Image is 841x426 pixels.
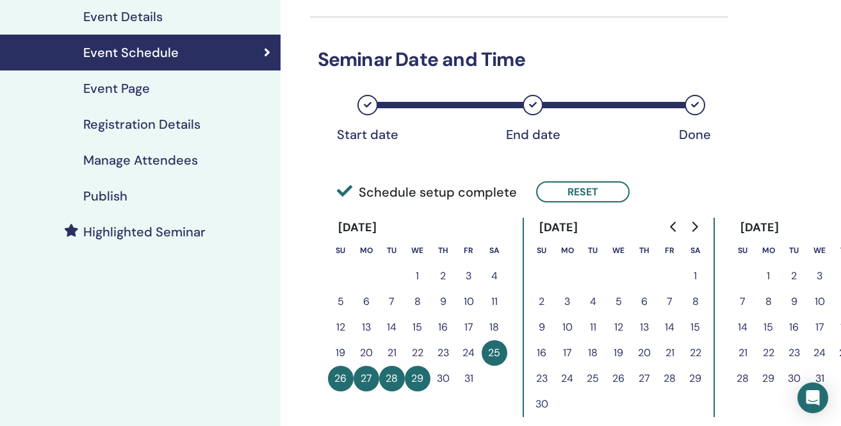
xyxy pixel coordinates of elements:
button: 28 [657,366,683,391]
button: 10 [807,289,833,315]
button: 27 [354,366,379,391]
th: Tuesday [580,238,606,263]
th: Wednesday [405,238,430,263]
th: Monday [555,238,580,263]
h4: Event Page [83,81,150,96]
button: 6 [354,289,379,315]
button: 1 [405,263,430,289]
button: 28 [379,366,405,391]
button: 1 [756,263,781,289]
button: 8 [756,289,781,315]
button: 28 [730,366,756,391]
button: 9 [781,289,807,315]
h4: Manage Attendees [83,152,198,168]
button: 14 [657,315,683,340]
button: 21 [730,340,756,366]
button: 2 [781,263,807,289]
th: Wednesday [807,238,833,263]
button: 11 [482,289,507,315]
button: 23 [781,340,807,366]
th: Sunday [529,238,555,263]
h3: Seminar Date and Time [310,48,728,71]
button: 30 [529,391,555,417]
button: 30 [430,366,456,391]
button: 15 [405,315,430,340]
h4: Registration Details [83,117,200,132]
th: Friday [456,238,482,263]
button: 6 [632,289,657,315]
th: Sunday [328,238,354,263]
button: 9 [430,289,456,315]
button: 29 [405,366,430,391]
button: 5 [606,289,632,315]
h4: Event Schedule [83,45,179,60]
div: Start date [336,127,400,142]
button: 4 [580,289,606,315]
th: Wednesday [606,238,632,263]
button: 31 [807,366,833,391]
button: 3 [555,289,580,315]
button: 25 [482,340,507,366]
button: 21 [379,340,405,366]
span: Schedule setup complete [337,183,517,202]
button: 7 [379,289,405,315]
button: 31 [456,366,482,391]
button: 24 [456,340,482,366]
button: 8 [683,289,708,315]
button: 17 [555,340,580,366]
button: 10 [555,315,580,340]
button: Go to previous month [664,214,684,240]
button: 1 [683,263,708,289]
button: 22 [756,340,781,366]
button: 16 [430,315,456,340]
button: Reset [536,181,630,202]
button: 2 [529,289,555,315]
th: Thursday [632,238,657,263]
button: 23 [430,340,456,366]
button: 12 [606,315,632,340]
button: 17 [807,315,833,340]
div: [DATE] [529,218,589,238]
th: Tuesday [379,238,405,263]
button: 8 [405,289,430,315]
button: 13 [632,315,657,340]
button: 29 [756,366,781,391]
div: Open Intercom Messenger [797,382,828,413]
button: 16 [781,315,807,340]
button: 3 [807,263,833,289]
th: Monday [756,238,781,263]
th: Monday [354,238,379,263]
button: 12 [328,315,354,340]
button: 30 [781,366,807,391]
div: [DATE] [730,218,790,238]
div: End date [501,127,565,142]
button: 14 [379,315,405,340]
div: Done [663,127,727,142]
button: 22 [405,340,430,366]
div: [DATE] [328,218,388,238]
button: 24 [807,340,833,366]
button: 29 [683,366,708,391]
button: 11 [580,315,606,340]
button: 17 [456,315,482,340]
button: 20 [354,340,379,366]
button: 16 [529,340,555,366]
button: 5 [328,289,354,315]
button: 23 [529,366,555,391]
th: Saturday [482,238,507,263]
button: 4 [482,263,507,289]
th: Friday [657,238,683,263]
button: 2 [430,263,456,289]
th: Thursday [430,238,456,263]
h4: Publish [83,188,127,204]
button: 18 [482,315,507,340]
h4: Event Details [83,9,163,24]
h4: Highlighted Seminar [83,224,206,240]
button: 22 [683,340,708,366]
button: 19 [606,340,632,366]
button: 26 [328,366,354,391]
th: Saturday [683,238,708,263]
button: 26 [606,366,632,391]
button: 15 [756,315,781,340]
button: 24 [555,366,580,391]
